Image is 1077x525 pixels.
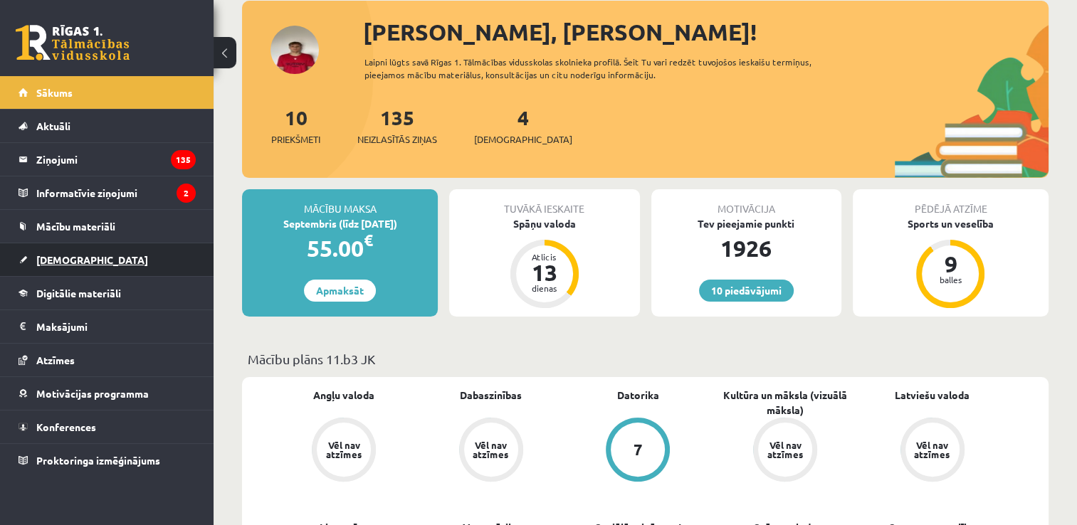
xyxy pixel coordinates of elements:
a: Maksājumi [19,310,196,343]
legend: Maksājumi [36,310,196,343]
span: [DEMOGRAPHIC_DATA] [36,253,148,266]
div: 9 [929,253,972,275]
a: Vēl nav atzīmes [712,418,859,484]
a: 4[DEMOGRAPHIC_DATA] [474,105,572,147]
a: 10Priekšmeti [271,105,320,147]
div: Vēl nav atzīmes [913,440,952,459]
p: Mācību plāns 11.b3 JK [248,349,1043,368]
a: Ziņojumi135 [19,143,196,176]
div: Sports un veselība [853,216,1049,231]
span: Atzīmes [36,354,75,366]
span: Neizlasītās ziņas [357,132,437,147]
span: Proktoringa izmēģinājums [36,454,160,467]
a: Latviešu valoda [895,388,970,403]
div: Tev pieejamie punkti [651,216,841,231]
div: 1926 [651,231,841,265]
span: Priekšmeti [271,132,320,147]
div: Motivācija [651,189,841,216]
a: Motivācijas programma [19,377,196,410]
a: [DEMOGRAPHIC_DATA] [19,243,196,276]
span: Motivācijas programma [36,387,149,400]
a: Vēl nav atzīmes [858,418,1006,484]
div: [PERSON_NAME], [PERSON_NAME]! [363,15,1049,49]
span: [DEMOGRAPHIC_DATA] [474,132,572,147]
div: 55.00 [242,231,438,265]
div: Spāņu valoda [449,216,639,231]
a: Aktuāli [19,110,196,142]
span: € [364,230,373,250]
a: Proktoringa izmēģinājums [19,444,196,477]
a: Konferences [19,410,196,443]
div: Mācību maksa [242,189,438,216]
div: 7 [634,442,643,457]
a: Datorika [617,388,659,403]
div: Atlicis [523,253,566,261]
a: 7 [564,418,712,484]
a: Vēl nav atzīmes [270,418,418,484]
i: 2 [177,184,196,203]
span: Sākums [36,86,73,99]
a: Dabaszinības [460,388,522,403]
div: 13 [523,261,566,284]
div: balles [929,275,972,284]
a: Sākums [19,76,196,109]
a: 10 piedāvājumi [699,280,794,302]
span: Konferences [36,420,96,433]
div: Vēl nav atzīmes [324,440,364,459]
i: 135 [171,150,196,169]
a: Informatīvie ziņojumi2 [19,176,196,209]
a: 135Neizlasītās ziņas [357,105,437,147]
a: Digitālie materiāli [19,277,196,309]
a: Atzīmes [19,344,196,376]
div: Vēl nav atzīmes [765,440,805,459]
span: Digitālie materiāli [36,287,121,299]
a: Vēl nav atzīmes [418,418,565,484]
a: Apmaksāt [304,280,376,302]
a: Mācību materiāli [19,210,196,243]
a: Spāņu valoda Atlicis 13 dienas [449,216,639,310]
legend: Informatīvie ziņojumi [36,176,196,209]
a: Angļu valoda [313,388,374,403]
a: Sports un veselība 9 balles [853,216,1049,310]
span: Aktuāli [36,120,70,132]
div: Pēdējā atzīme [853,189,1049,216]
a: Kultūra un māksla (vizuālā māksla) [712,388,859,418]
div: Tuvākā ieskaite [449,189,639,216]
a: Rīgas 1. Tālmācības vidusskola [16,25,130,60]
div: Vēl nav atzīmes [471,440,511,459]
div: Laipni lūgts savā Rīgas 1. Tālmācības vidusskolas skolnieka profilā. Šeit Tu vari redzēt tuvojošo... [364,55,849,81]
legend: Ziņojumi [36,143,196,176]
span: Mācību materiāli [36,220,115,233]
div: dienas [523,284,566,292]
div: Septembris (līdz [DATE]) [242,216,438,231]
